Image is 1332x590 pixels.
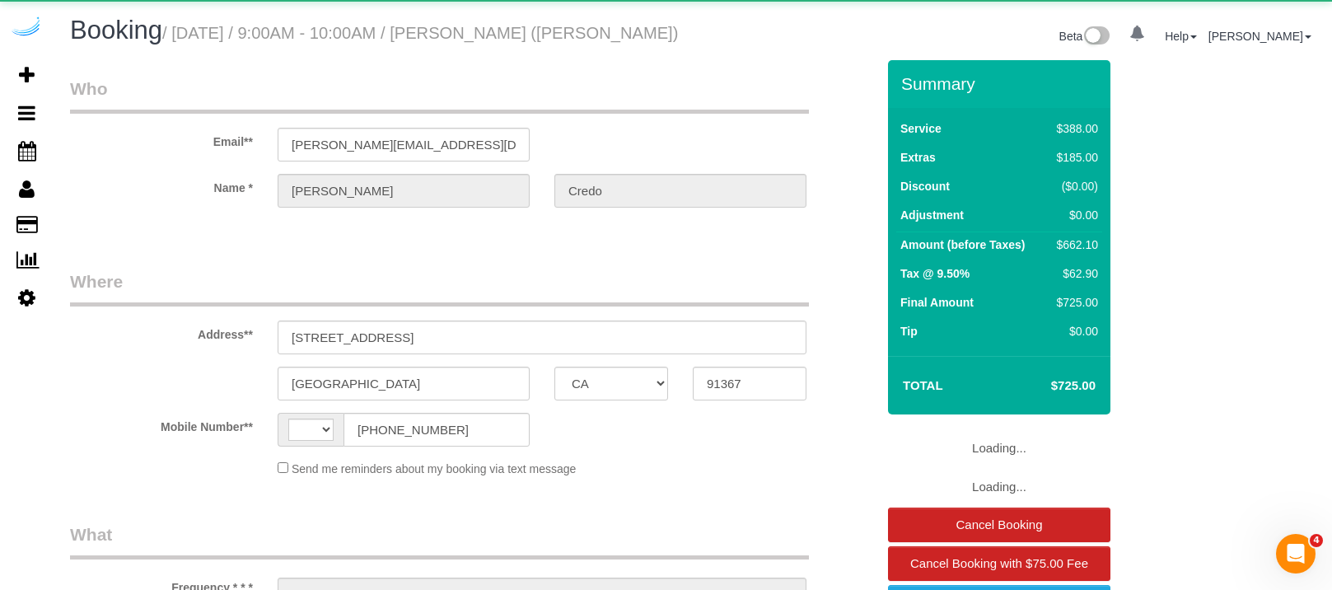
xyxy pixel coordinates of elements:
[900,294,974,311] label: Final Amount
[900,323,918,339] label: Tip
[1050,323,1098,339] div: $0.00
[910,556,1088,570] span: Cancel Booking with $75.00 Fee
[1050,178,1098,194] div: ($0.00)
[900,120,942,137] label: Service
[1050,236,1098,253] div: $662.10
[1082,26,1110,48] img: New interface
[900,207,964,223] label: Adjustment
[292,462,577,475] span: Send me reminders about my booking via text message
[10,16,43,40] img: Automaid Logo
[903,378,943,392] strong: Total
[900,236,1025,253] label: Amount (before Taxes)
[1050,294,1098,311] div: $725.00
[900,178,950,194] label: Discount
[1050,207,1098,223] div: $0.00
[888,546,1110,581] a: Cancel Booking with $75.00 Fee
[1310,534,1323,547] span: 4
[278,174,530,208] input: First Name**
[900,149,936,166] label: Extras
[70,16,162,44] span: Booking
[1050,149,1098,166] div: $185.00
[554,174,806,208] input: Last Name**
[1208,30,1311,43] a: [PERSON_NAME]
[70,269,809,307] legend: Where
[901,74,1102,93] h3: Summary
[1002,379,1096,393] h4: $725.00
[70,522,809,560] legend: What
[1276,534,1316,574] iframe: Intercom live chat
[1050,120,1098,137] div: $388.00
[1050,265,1098,282] div: $62.90
[58,413,265,435] label: Mobile Number**
[344,413,530,447] input: Mobile Number**
[1165,30,1197,43] a: Help
[693,367,806,400] input: Zip Code**
[900,265,970,282] label: Tax @ 9.50%
[58,174,265,196] label: Name *
[888,508,1110,542] a: Cancel Booking
[1059,30,1110,43] a: Beta
[70,77,809,114] legend: Who
[162,24,678,42] small: / [DATE] / 9:00AM - 10:00AM / [PERSON_NAME] ([PERSON_NAME])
